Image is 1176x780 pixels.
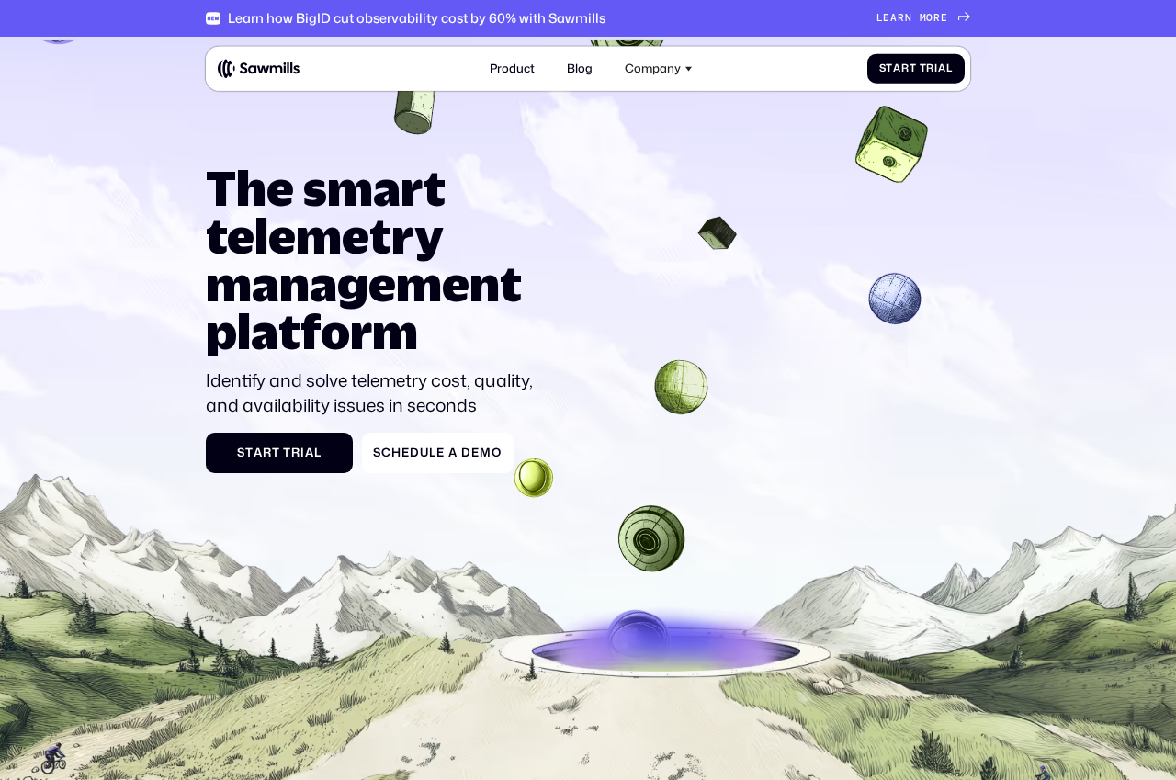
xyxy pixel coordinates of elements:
a: ScheduleaDemo [362,433,514,473]
span: m [920,12,927,24]
span: a [305,446,314,459]
span: L [876,12,884,24]
span: r [926,62,934,74]
span: r [901,62,910,74]
span: T [283,446,291,459]
span: t [886,62,893,74]
span: r [263,446,272,459]
a: StartTrial [867,53,965,84]
span: m [480,446,492,459]
span: t [272,446,280,459]
span: d [410,446,420,459]
span: e [471,446,480,459]
span: o [492,446,502,459]
a: Product [481,52,543,85]
a: Learnmore [876,12,970,24]
span: h [391,446,401,459]
span: i [934,62,938,74]
span: S [237,446,245,459]
span: e [941,12,948,24]
span: a [938,62,946,74]
span: t [910,62,917,74]
span: u [420,446,429,459]
span: a [890,12,898,24]
span: e [401,446,410,459]
span: T [920,62,927,74]
span: r [933,12,941,24]
span: a [893,62,901,74]
span: S [373,446,381,459]
div: Learn how BigID cut observability cost by 60% with Sawmills [228,10,605,26]
span: r [291,446,300,459]
span: r [898,12,905,24]
span: n [905,12,912,24]
a: Blog [558,52,601,85]
span: e [883,12,890,24]
span: e [436,446,445,459]
span: t [245,446,254,459]
span: S [879,62,887,74]
span: l [946,62,953,74]
span: a [254,446,263,459]
span: D [461,446,471,459]
p: Identify and solve telemetry cost, quality, and availability issues in seconds [206,368,547,418]
span: o [926,12,933,24]
span: c [381,446,391,459]
a: StartTrial [206,433,353,473]
span: l [314,446,322,459]
span: l [429,446,436,459]
div: Company [616,52,702,85]
h1: The smart telemetry management platform [206,164,547,355]
span: a [448,446,458,459]
div: Company [625,62,681,75]
span: i [300,446,305,459]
